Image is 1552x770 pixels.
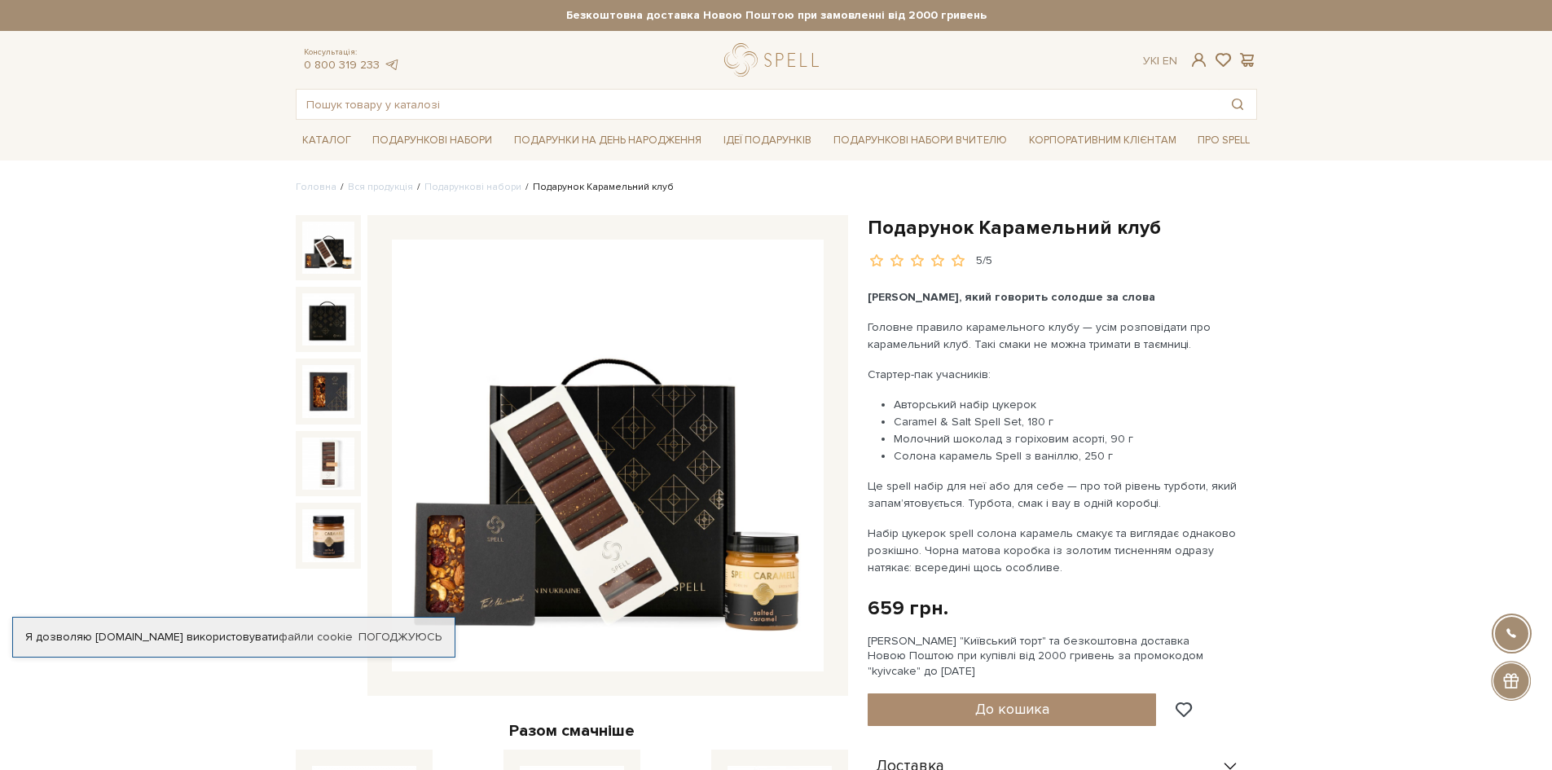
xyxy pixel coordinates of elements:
span: | [1157,54,1159,68]
a: Подарунки на День народження [508,128,708,153]
li: Caramel & Salt Spell Set, 180 г [894,413,1250,430]
li: Авторський набір цукерок [894,396,1250,413]
a: telegram [384,58,400,72]
img: Подарунок Карамельний клуб [302,293,354,345]
p: Набір цукерок spell солона карамель смакує та виглядає однаково розкішно. Чорна матова коробка із... [868,525,1250,576]
b: [PERSON_NAME], який говорить солодше за слова [868,290,1155,304]
div: 5/5 [976,253,992,269]
div: Я дозволяю [DOMAIN_NAME] використовувати [13,630,455,645]
div: Разом смачніше [296,720,848,741]
a: Подарункові набори Вчителю [827,126,1013,154]
button: До кошика [868,693,1157,726]
a: Корпоративним клієнтам [1022,128,1183,153]
a: Вся продукція [348,181,413,193]
strong: Безкоштовна доставка Новою Поштою при замовленні від 2000 гривень [296,8,1257,23]
a: 0 800 319 233 [304,58,380,72]
button: Пошук товару у каталозі [1219,90,1256,119]
li: Подарунок Карамельний клуб [521,180,674,195]
a: En [1163,54,1177,68]
div: Ук [1143,54,1177,68]
img: Подарунок Карамельний клуб [302,438,354,490]
img: Подарунок Карамельний клуб [392,240,824,671]
h1: Подарунок Карамельний клуб [868,215,1257,240]
a: Каталог [296,128,358,153]
p: Це spell набір для неї або для себе — про той рівень турботи, який запам’ятовується. Турбота, сма... [868,477,1250,512]
a: Подарункові набори [424,181,521,193]
div: [PERSON_NAME] "Київський торт" та безкоштовна доставка Новою Поштою при купівлі від 2000 гривень ... [868,634,1257,679]
img: Подарунок Карамельний клуб [302,222,354,274]
img: Подарунок Карамельний клуб [302,365,354,417]
a: Головна [296,181,336,193]
span: Консультація: [304,47,400,58]
a: logo [724,43,826,77]
a: Подарункові набори [366,128,499,153]
p: Стартер-пак учасників: [868,366,1250,383]
img: Подарунок Карамельний клуб [302,509,354,561]
p: Головне правило карамельного клубу — усім розповідати про карамельний клуб. Такі смаки не можна т... [868,319,1250,353]
a: файли cookie [279,630,353,644]
a: Ідеї подарунків [717,128,818,153]
a: Погоджуюсь [358,630,442,645]
li: Молочний шоколад з горіховим асорті, 90 г [894,430,1250,447]
a: Про Spell [1191,128,1256,153]
li: Солона карамель Spell з ваніллю, 250 г [894,447,1250,464]
div: 659 грн. [868,596,948,621]
input: Пошук товару у каталозі [297,90,1219,119]
span: До кошика [975,700,1049,718]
